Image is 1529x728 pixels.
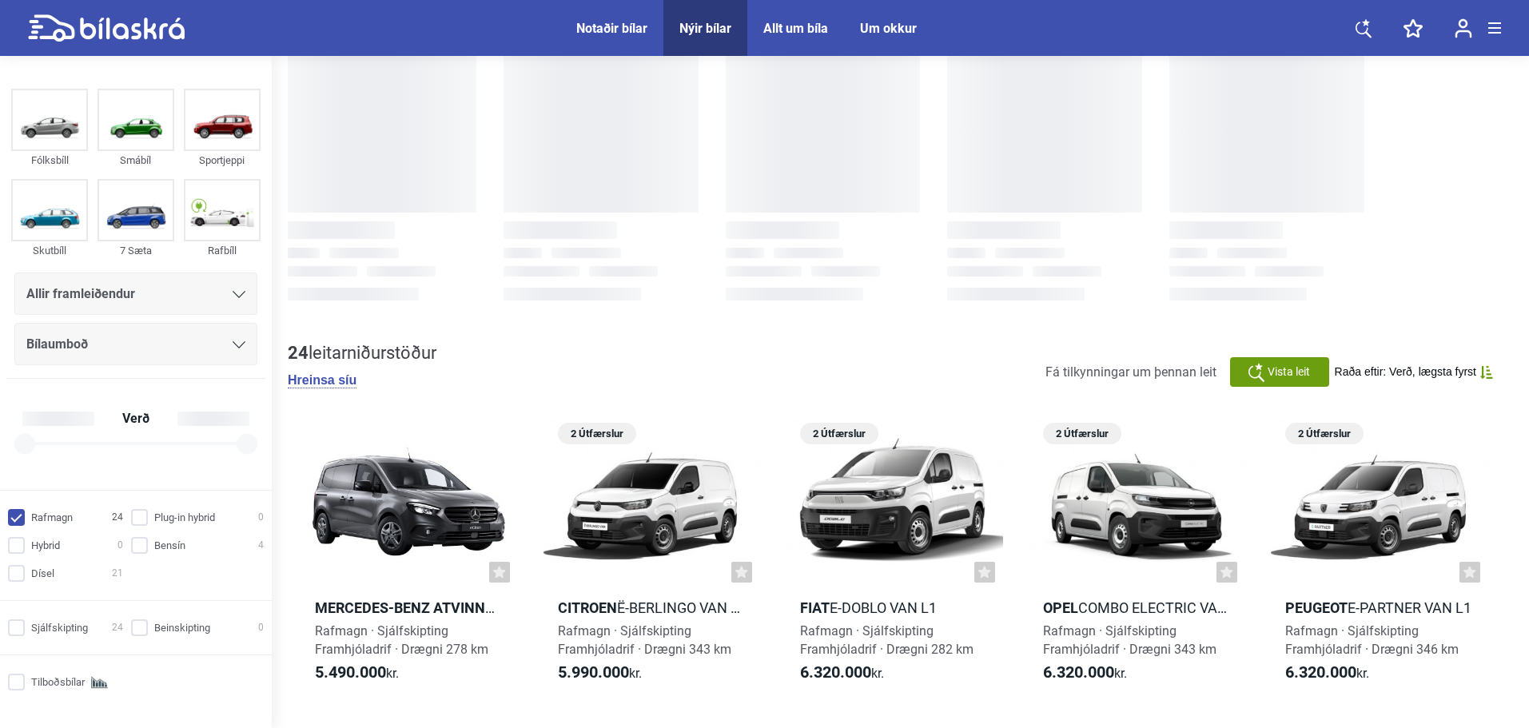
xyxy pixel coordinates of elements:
[1043,623,1216,657] span: Rafmagn · Sjálfskipting Framhjóladrif · Drægni 343 km
[763,21,828,36] a: Allt um bíla
[1455,18,1472,38] img: user-login.svg
[31,537,60,554] span: Hybrid
[288,343,436,364] div: leitarniðurstöður
[112,509,123,526] span: 24
[1029,599,1246,617] h2: Combo Electric Van L1
[98,241,174,260] div: 7 Sæta
[154,619,210,636] span: Beinskipting
[117,537,123,554] span: 0
[31,565,54,582] span: Dísel
[98,151,174,169] div: Smábíl
[808,423,870,444] span: 2 Útfærslur
[118,412,153,425] span: Verð
[1335,365,1493,379] button: Raða eftir: Verð, lægsta fyrst
[860,21,917,36] a: Um okkur
[576,21,647,36] a: Notaðir bílar
[558,662,629,682] b: 5.990.000
[26,333,88,356] span: Bílaumboð
[11,151,88,169] div: Fólksbíll
[315,599,534,616] b: Mercedes-Benz Atvinnubílar
[558,663,642,682] span: kr.
[31,674,85,690] span: Tilboðsbílar
[800,599,830,616] b: Fiat
[1043,663,1127,682] span: kr.
[558,599,617,616] b: Citroen
[1045,364,1216,380] span: Fá tilkynningar um þennan leit
[544,599,761,617] h2: ë-Berlingo Van L1
[154,537,185,554] span: Bensín
[1285,623,1459,657] span: Rafmagn · Sjálfskipting Framhjóladrif · Drægni 346 km
[786,599,1003,617] h2: e-Doblo Van L1
[1043,599,1078,616] b: Opel
[26,283,135,305] span: Allir framleiðendur
[315,662,386,682] b: 5.490.000
[1285,662,1356,682] b: 6.320.000
[288,372,356,388] button: Hreinsa síu
[1285,599,1348,616] b: Peugeot
[184,241,261,260] div: Rafbíll
[800,663,884,682] span: kr.
[31,509,73,526] span: Rafmagn
[258,619,264,636] span: 0
[1335,365,1476,379] span: Raða eftir: Verð, lægsta fyrst
[258,509,264,526] span: 0
[112,565,123,582] span: 21
[800,623,974,657] span: Rafmagn · Sjálfskipting Framhjóladrif · Drægni 282 km
[154,509,215,526] span: Plug-in hybrid
[1271,599,1488,617] h2: e-Partner Van L1
[1029,417,1246,697] a: 2 ÚtfærslurOpelCombo Electric Van L1Rafmagn · SjálfskiptingFramhjóladrif · Drægni 343 km6.320.000kr.
[566,423,628,444] span: 2 Útfærslur
[1051,423,1113,444] span: 2 Útfærslur
[258,537,264,554] span: 4
[679,21,731,36] a: Nýir bílar
[112,619,123,636] span: 24
[11,241,88,260] div: Skutbíll
[544,417,761,697] a: 2 ÚtfærslurCitroenë-Berlingo Van L1Rafmagn · SjálfskiptingFramhjóladrif · Drægni 343 km5.990.000kr.
[315,663,399,682] span: kr.
[315,623,488,657] span: Rafmagn · Sjálfskipting Framhjóladrif · Drægni 278 km
[1285,663,1369,682] span: kr.
[1271,417,1488,697] a: 2 ÚtfærslurPeugeote-Partner Van L1Rafmagn · SjálfskiptingFramhjóladrif · Drægni 346 km6.320.000kr.
[558,623,731,657] span: Rafmagn · Sjálfskipting Framhjóladrif · Drægni 343 km
[288,343,309,363] b: 24
[184,151,261,169] div: Sportjeppi
[786,417,1003,697] a: 2 ÚtfærslurFiate-Doblo Van L1Rafmagn · SjálfskiptingFramhjóladrif · Drægni 282 km6.320.000kr.
[1293,423,1356,444] span: 2 Útfærslur
[1268,364,1310,380] span: Vista leit
[1043,662,1114,682] b: 6.320.000
[301,417,518,697] a: Mercedes-Benz AtvinnubílareCitan 112 millilangur - 11 kW hleðslaRafmagn · SjálfskiptingFramhjólad...
[301,599,518,617] h2: eCitan 112 millilangur - 11 kW hleðsla
[31,619,88,636] span: Sjálfskipting
[800,662,871,682] b: 6.320.000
